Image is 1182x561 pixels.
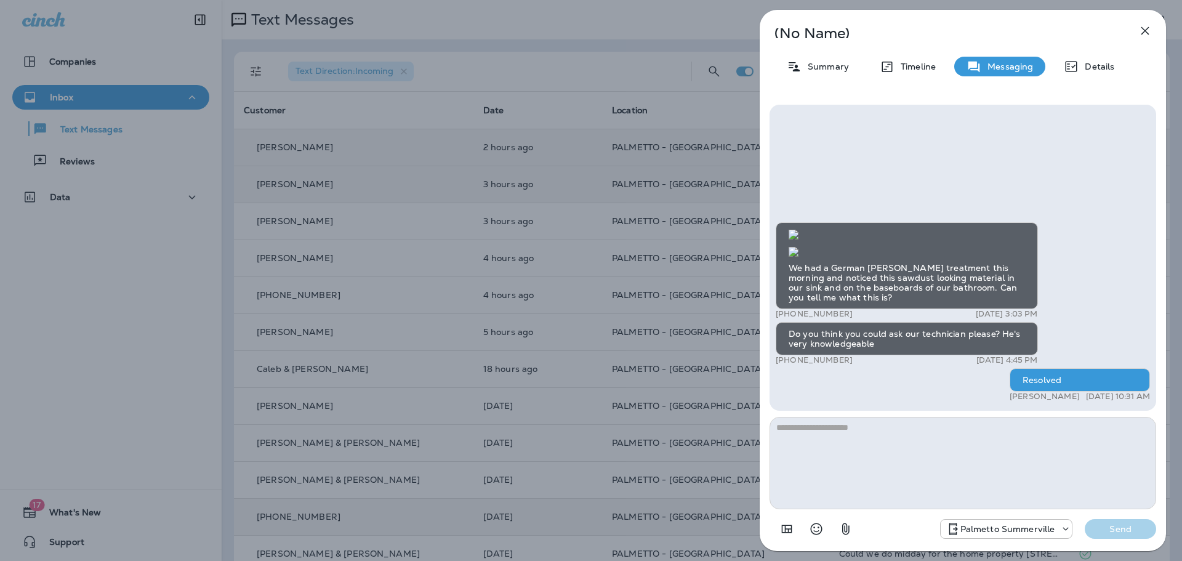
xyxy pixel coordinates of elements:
p: [DATE] 10:31 AM [1086,392,1150,402]
p: [DATE] 4:45 PM [976,355,1038,365]
p: (No Name) [774,28,1111,38]
p: [PHONE_NUMBER] [776,309,853,319]
p: [PERSON_NAME] [1010,392,1080,402]
div: Do you think you could ask our technician please? He's very knowledgeable [776,322,1038,355]
p: Messaging [981,62,1033,71]
div: +1 (843) 594-2691 [941,522,1072,536]
div: We had a German [PERSON_NAME] treatment this morning and noticed this sawdust looking material in... [776,222,1038,309]
div: Resolved [1010,368,1150,392]
p: [PHONE_NUMBER] [776,355,853,365]
p: Palmetto Summerville [960,524,1055,534]
p: Details [1079,62,1114,71]
img: twilio-download [789,247,798,257]
p: Summary [802,62,849,71]
p: [DATE] 3:03 PM [976,309,1038,319]
button: Select an emoji [804,517,829,541]
img: twilio-download [789,230,798,240]
p: Timeline [895,62,936,71]
button: Add in a premade template [774,517,799,541]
